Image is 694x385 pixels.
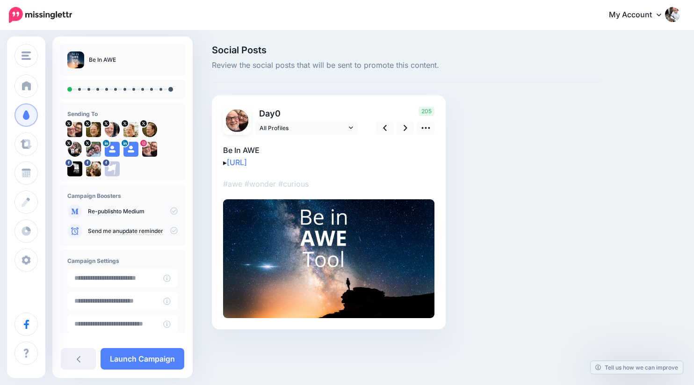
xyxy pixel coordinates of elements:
[260,123,347,133] span: All Profiles
[223,199,434,318] img: 23dac9c6dd49a3fb52834ebcc0fa4139.jpg
[419,107,434,116] span: 205
[86,122,101,137] img: xq-f9NJW-14608.jpg
[89,55,116,65] p: Be In AWE
[67,161,82,176] img: picture-bsa68734.png
[88,207,178,216] p: to Medium
[212,45,600,55] span: Social Posts
[227,158,247,167] a: [URL]
[223,144,434,168] p: Be In AWE ▸
[9,7,72,23] img: Missinglettr
[123,122,138,137] img: YtlYOdru-14610.jpg
[67,257,178,264] h4: Campaign Settings
[226,109,248,132] img: 173625679_273566767754180_1705335797951298967_n-bsa149549.jpg
[105,122,120,137] img: lZOgZTah-14609.png
[255,107,359,120] p: Day
[223,178,434,190] p: #awe #wonder #curious
[88,208,116,215] a: Re-publish
[212,59,600,72] span: Review the social posts that will be sent to promote this content.
[67,142,82,157] img: qPl3uliB-14607.jpg
[142,122,157,137] img: hVs11W9V-14611.jpg
[86,161,101,176] img: 83926991_106908954202900_1723060958403756032_n-bsa70528.jpg
[591,361,683,374] a: Tell us how we can improve
[67,51,84,68] img: 23dac9c6dd49a3fb52834ebcc0fa4139_thumb.jpg
[67,192,178,199] h4: Campaign Boosters
[88,227,178,235] p: Send me an
[142,142,157,157] img: 173625679_273566767754180_1705335797951298967_n-bsa149549.jpg
[67,122,82,137] img: -AKvkOFX-14606.jpg
[600,4,680,27] a: My Account
[22,51,31,60] img: menu.png
[275,109,281,118] span: 0
[67,110,178,117] h4: Sending To
[255,121,358,135] a: All Profiles
[105,142,120,157] img: user_default_image.png
[86,142,101,157] img: js49R7GQ-82240.jpg
[119,227,163,235] a: update reminder
[123,142,138,157] img: user_default_image.png
[105,161,120,176] img: 84702798_579370612644419_4516628711310622720_n-bsa127373.png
